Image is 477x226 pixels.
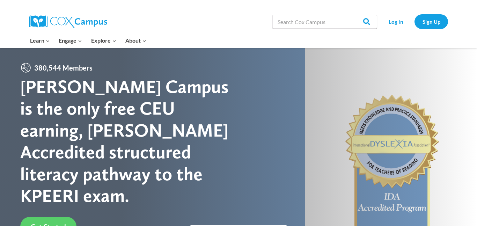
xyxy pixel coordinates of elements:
[29,15,107,28] img: Cox Campus
[381,14,411,29] a: Log In
[272,15,377,29] input: Search Cox Campus
[125,36,146,45] span: About
[25,33,151,48] nav: Primary Navigation
[20,76,239,206] div: [PERSON_NAME] Campus is the only free CEU earning, [PERSON_NAME] Accredited structured literacy p...
[381,14,448,29] nav: Secondary Navigation
[31,62,95,73] span: 380,544 Members
[30,36,50,45] span: Learn
[59,36,82,45] span: Engage
[91,36,116,45] span: Explore
[414,14,448,29] a: Sign Up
